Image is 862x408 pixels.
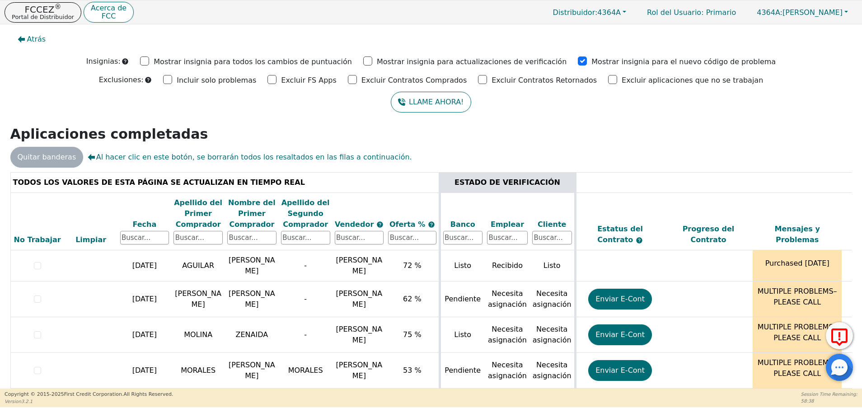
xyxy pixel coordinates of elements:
td: Listo [530,250,575,281]
span: [PERSON_NAME] [336,325,383,344]
button: Distribuidor:4364A [543,5,636,19]
p: Excluir FS Apps [281,75,337,86]
td: Pendiente [440,281,485,317]
td: ZENAIDA [225,317,279,353]
p: Portal de Distribuidor [12,14,74,20]
div: Cliente [532,219,572,230]
button: Acerca deFCC [84,2,134,23]
td: [DATE] [118,250,172,281]
td: Necesita asignación [485,317,530,353]
span: [PERSON_NAME] [336,256,383,275]
input: Buscar... [487,231,528,244]
p: Session Time Remaining: [801,391,857,398]
span: 4364A: [757,8,782,17]
td: MORALES [171,353,225,389]
p: Exclusiones: [99,75,144,85]
p: Acerca de [91,5,126,12]
p: Mostrar insignia para el nuevo código de problema [591,56,776,67]
div: Mensajes y Problemas [755,224,839,245]
span: 53 % [403,366,422,375]
button: LLAME AHORA! [391,92,471,113]
span: 75 % [403,330,422,339]
td: [DATE] [118,281,172,317]
input: Buscar... [173,231,223,244]
span: Distribuidor: [553,8,598,17]
sup: ® [54,3,61,11]
p: Primario [638,4,745,21]
p: Insignias: [86,56,121,67]
p: Mostrar insignia para actualizaciones de verificación [377,56,567,67]
p: MULTIPLE PROBLEMS–PLEASE CALL [755,357,839,379]
span: [PERSON_NAME] [336,361,383,380]
p: Version 3.2.1 [5,398,173,405]
p: Purchased [DATE] [755,258,839,269]
input: Buscar... [227,231,276,244]
p: Copyright © 2015- 2025 First Credit Corporation. [5,391,173,399]
input: Buscar... [281,231,330,244]
span: [PERSON_NAME] [336,289,383,309]
span: 62 % [403,295,422,303]
p: FCCEZ [12,5,74,14]
span: Atrás [27,34,46,45]
td: Necesita asignación [530,281,575,317]
input: Buscar... [335,231,384,244]
a: Rol del Usuario: Primario [638,4,745,21]
input: Buscar... [532,231,572,244]
td: [DATE] [118,353,172,389]
button: Enviar E-Cont [588,324,652,345]
div: Banco [443,219,483,230]
div: Limpiar [66,234,116,245]
td: MORALES [279,353,333,389]
div: Fecha [120,219,169,230]
span: [PERSON_NAME] [757,8,843,17]
div: Progreso del Contrato [666,224,751,245]
span: Oferta % [389,220,428,229]
span: 4364A [553,8,621,17]
p: Excluir Contratos Comprados [361,75,467,86]
td: [PERSON_NAME] [225,250,279,281]
td: AGUILAR [171,250,225,281]
td: - [279,281,333,317]
span: 72 % [403,261,422,270]
td: [PERSON_NAME] [171,281,225,317]
div: TODOS LOS VALORES DE ESTA PÁGINA SE ACTUALIZAN EN TIEMPO REAL [13,177,436,188]
td: Pendiente [440,353,485,389]
span: All Rights Reserved. [123,391,173,397]
input: Buscar... [443,231,483,244]
button: Reportar Error a FCC [826,322,853,349]
td: Necesita asignación [485,353,530,389]
div: Emplear [487,219,528,230]
p: Excluir aplicaciones que no se trabajan [622,75,763,86]
p: Mostrar insignia para todos los cambios de puntuación [154,56,352,67]
button: FCCEZ®Portal de Distribuidor [5,2,81,23]
p: MULTIPLE PROBLEMS–PLEASE CALL [755,322,839,343]
td: Necesita asignación [530,317,575,353]
div: Nombre del Primer Comprador [227,197,276,230]
td: [DATE] [118,317,172,353]
input: Buscar... [120,231,169,244]
td: - [279,317,333,353]
td: Listo [440,250,485,281]
p: Incluir solo problemas [177,75,256,86]
button: Enviar E-Cont [588,289,652,310]
button: Enviar E-Cont [588,360,652,381]
div: Apellido del Segundo Comprador [281,197,330,230]
span: Vendedor [335,220,376,229]
input: Buscar... [388,231,436,244]
p: 58:38 [801,398,857,404]
p: FCC [91,13,126,20]
div: ESTADO DE VERIFICACIÓN [443,177,572,188]
p: MULTIPLE PROBLEMS–PLEASE CALL [755,286,839,308]
p: Excluir Contratos Retornados [492,75,597,86]
td: Necesita asignación [530,353,575,389]
td: MOLINA [171,317,225,353]
td: - [279,250,333,281]
span: Estatus del Contrato [597,225,643,244]
span: Rol del Usuario : [647,8,703,17]
td: Listo [440,317,485,353]
td: [PERSON_NAME] [225,353,279,389]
